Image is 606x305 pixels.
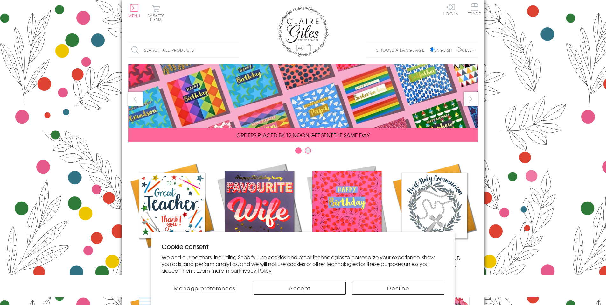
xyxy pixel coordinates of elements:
[128,4,141,18] button: Menu
[443,3,459,16] a: Log In
[430,47,455,53] label: English
[468,3,481,17] a: Trade
[464,92,478,106] button: next
[174,284,235,292] span: Manage preferences
[128,92,143,106] button: prev
[352,282,444,295] button: Decline
[128,43,240,57] input: Search all products
[430,47,434,52] input: English
[391,162,478,269] a: Communion and Confirmation
[233,43,240,57] input: Search
[278,6,329,57] img: Claire Giles Greetings Cards
[216,162,303,262] a: New Releases
[376,47,429,53] p: Choose a language:
[162,242,444,251] h2: Cookie consent
[162,282,247,295] button: Manage preferences
[128,147,478,157] div: Carousel Pagination
[236,131,370,139] span: ORDERS PLACED BY 12 NOON GET SENT THE SAME DAY
[254,282,346,295] button: Accept
[128,13,141,18] span: Menu
[239,266,272,274] a: Privacy Policy
[303,162,391,262] a: Birthdays
[295,147,302,154] button: Carousel Page 1 (Current Slide)
[305,147,311,154] button: Carousel Page 2
[150,13,165,22] span: 0 items
[128,162,216,262] a: Academic
[468,3,481,16] span: Trade
[457,47,475,53] label: Welsh
[147,5,165,21] button: Basket0 items
[162,254,444,273] p: We and our partners, including Shopify, use cookies and other technologies to personalize your ex...
[457,47,461,52] input: Welsh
